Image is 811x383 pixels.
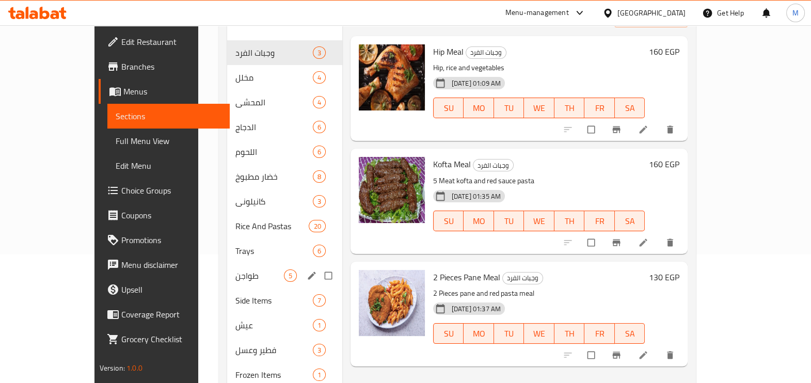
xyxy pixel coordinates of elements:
span: M [792,7,799,19]
span: Menus [123,85,221,98]
button: FR [584,211,615,231]
span: Choice Groups [121,184,221,197]
div: كانيلوني [235,195,313,208]
span: Select to update [581,120,603,139]
span: FR [589,326,611,341]
button: TH [554,98,585,118]
span: Branches [121,60,221,73]
button: WE [524,211,554,231]
span: مخلل [235,71,313,84]
span: Rice And Pastas [235,220,309,232]
span: طواجن [235,269,284,282]
span: Trays [235,245,313,257]
span: عيش [235,319,313,331]
span: SU [438,214,459,229]
div: items [313,294,326,307]
button: WE [524,323,554,344]
span: Grocery Checklist [121,333,221,345]
div: المحشي4 [227,90,342,115]
button: MO [464,98,494,118]
img: Hip Meal [359,44,425,110]
span: MO [468,326,490,341]
div: الدجاج6 [227,115,342,139]
button: edit [305,269,321,282]
div: Frozen Items [235,369,313,381]
span: Menu disclaimer [121,259,221,271]
span: 6 [313,246,325,256]
div: خضار مطبوخ8 [227,164,342,189]
h6: 160 EGP [649,157,679,171]
span: 3 [313,48,325,58]
span: 7 [313,296,325,306]
div: Trays6 [227,238,342,263]
span: 6 [313,122,325,132]
span: 1.0.0 [126,361,142,375]
span: خضار مطبوخ [235,170,313,183]
span: 4 [313,73,325,83]
p: Hip, rice and vegetables [433,61,645,74]
span: SA [619,326,641,341]
div: Side Items7 [227,288,342,313]
div: وجبات الفرد [473,159,514,171]
div: طواجن5edit [227,263,342,288]
a: Edit menu item [638,237,650,248]
div: وجبات الفرد3 [227,40,342,65]
div: وجبات الفرد [466,46,506,59]
span: المحشي [235,96,313,108]
div: اللحوم6 [227,139,342,164]
span: وجبات الفرد [466,46,506,58]
a: Menu disclaimer [99,252,230,277]
span: FR [589,101,611,116]
span: 3 [313,345,325,355]
button: Branch-specific-item [605,231,630,254]
span: Version: [100,361,125,375]
span: Sections [116,110,221,122]
div: items [313,170,326,183]
span: Select to update [581,233,603,252]
button: WE [524,98,554,118]
div: items [313,344,326,356]
h6: 130 EGP [649,270,679,284]
span: TU [498,101,520,116]
span: SA [619,101,641,116]
span: TU [498,326,520,341]
span: TH [559,101,581,116]
span: [DATE] 01:37 AM [448,304,505,314]
div: items [313,319,326,331]
span: SA [619,214,641,229]
div: مخلل4 [227,65,342,90]
span: 20 [309,221,325,231]
div: [GEOGRAPHIC_DATA] [617,7,686,19]
div: items [313,71,326,84]
div: items [313,121,326,133]
span: MO [468,101,490,116]
span: 1 [313,370,325,380]
div: items [313,146,326,158]
div: items [284,269,297,282]
span: فطير وعسل [235,344,313,356]
img: Kofta Meal [359,157,425,223]
a: Upsell [99,277,230,302]
a: Edit menu item [638,124,650,135]
span: وجبات الفرد [235,46,313,59]
span: 2 Pieces Pane Meal [433,269,500,285]
span: SU [438,101,459,116]
span: 4 [313,98,325,107]
span: Edit Restaurant [121,36,221,48]
span: Kofta Meal [433,156,471,172]
span: TU [498,214,520,229]
button: SU [433,323,464,344]
a: Promotions [99,228,230,252]
button: SU [433,211,464,231]
h6: 160 EGP [649,44,679,59]
span: Promotions [121,234,221,246]
a: Coverage Report [99,302,230,327]
a: Coupons [99,203,230,228]
button: delete [659,118,683,141]
span: WE [528,326,550,341]
div: Rice And Pastas20 [227,214,342,238]
div: items [313,195,326,208]
a: Grocery Checklist [99,327,230,352]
